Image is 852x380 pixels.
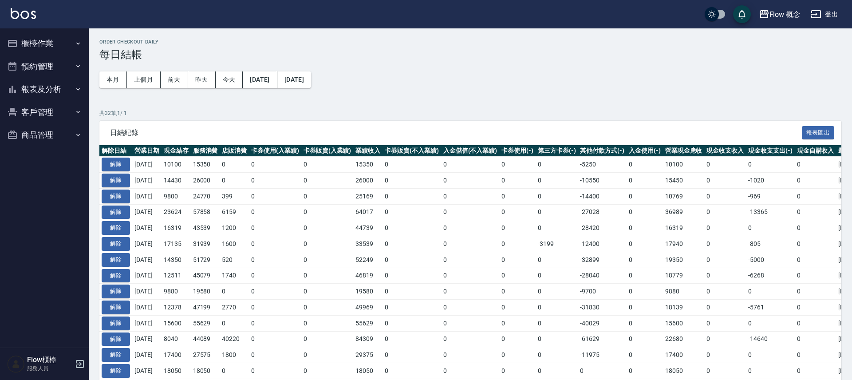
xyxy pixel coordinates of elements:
[102,237,130,251] button: 解除
[441,347,500,363] td: 0
[102,317,130,330] button: 解除
[353,252,383,268] td: 52249
[249,220,301,236] td: 0
[536,284,578,300] td: 0
[441,145,500,157] th: 入金儲值(不入業績)
[704,236,746,252] td: 0
[132,347,162,363] td: [DATE]
[627,284,663,300] td: 0
[746,188,795,204] td: -969
[4,101,85,124] button: 客戶管理
[795,204,836,220] td: 0
[301,145,354,157] th: 卡券販賣(入業績)
[301,204,354,220] td: 0
[162,145,191,157] th: 現金結存
[578,236,627,252] td: -12400
[795,236,836,252] td: 0
[536,220,578,236] td: 0
[220,347,249,363] td: 1800
[301,236,354,252] td: 0
[704,363,746,379] td: 0
[807,6,841,23] button: 登出
[627,236,663,252] td: 0
[383,268,441,284] td: 0
[536,331,578,347] td: 0
[4,78,85,101] button: 報表及分析
[578,363,627,379] td: 0
[220,204,249,220] td: 6159
[499,363,536,379] td: 0
[353,347,383,363] td: 29375
[162,331,191,347] td: 8040
[746,300,795,316] td: -5761
[663,204,705,220] td: 36989
[499,188,536,204] td: 0
[746,145,795,157] th: 現金收支支出(-)
[499,331,536,347] td: 0
[746,220,795,236] td: 0
[301,173,354,189] td: 0
[704,331,746,347] td: 0
[755,5,804,24] button: Flow 概念
[383,315,441,331] td: 0
[627,173,663,189] td: 0
[249,347,301,363] td: 0
[132,173,162,189] td: [DATE]
[102,348,130,362] button: 解除
[301,331,354,347] td: 0
[220,268,249,284] td: 1740
[383,204,441,220] td: 0
[704,315,746,331] td: 0
[162,236,191,252] td: 17135
[162,173,191,189] td: 14430
[162,284,191,300] td: 9880
[99,109,841,117] p: 共 32 筆, 1 / 1
[11,8,36,19] img: Logo
[353,220,383,236] td: 44739
[220,315,249,331] td: 0
[746,284,795,300] td: 0
[132,300,162,316] td: [DATE]
[746,347,795,363] td: 0
[301,188,354,204] td: 0
[802,128,835,136] a: 報表匯出
[795,363,836,379] td: 0
[127,71,161,88] button: 上個月
[746,236,795,252] td: -805
[191,188,220,204] td: 24770
[536,315,578,331] td: 0
[536,300,578,316] td: 0
[627,363,663,379] td: 0
[383,173,441,189] td: 0
[132,188,162,204] td: [DATE]
[249,145,301,157] th: 卡券使用(入業績)
[191,363,220,379] td: 18050
[627,157,663,173] td: 0
[704,173,746,189] td: 0
[220,331,249,347] td: 40220
[162,188,191,204] td: 9800
[162,268,191,284] td: 12511
[249,157,301,173] td: 0
[499,220,536,236] td: 0
[162,252,191,268] td: 14350
[249,236,301,252] td: 0
[249,315,301,331] td: 0
[536,268,578,284] td: 0
[663,157,705,173] td: 10100
[249,204,301,220] td: 0
[191,145,220,157] th: 服務消費
[704,157,746,173] td: 0
[383,145,441,157] th: 卡券販賣(不入業績)
[499,204,536,220] td: 0
[578,145,627,157] th: 其他付款方式(-)
[704,347,746,363] td: 0
[627,300,663,316] td: 0
[220,220,249,236] td: 1200
[536,173,578,189] td: 0
[441,331,500,347] td: 0
[795,252,836,268] td: 0
[249,284,301,300] td: 0
[277,71,311,88] button: [DATE]
[663,173,705,189] td: 15450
